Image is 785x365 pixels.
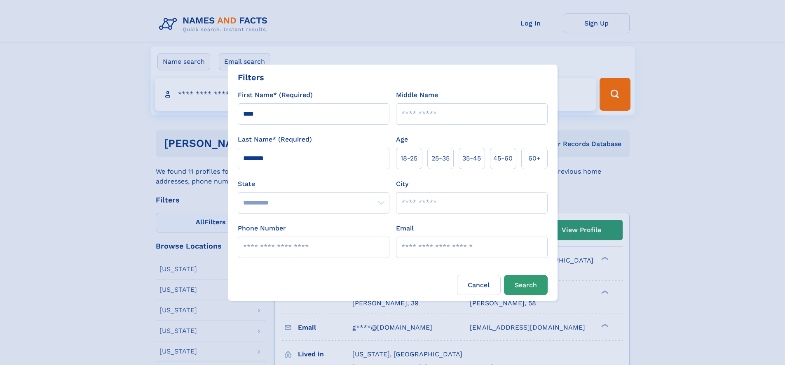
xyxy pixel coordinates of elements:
span: 60+ [528,153,541,163]
label: Age [396,135,408,144]
label: City [396,179,408,189]
button: Search [504,275,548,295]
label: Cancel [457,275,501,295]
label: First Name* (Required) [238,90,313,100]
span: 25‑35 [431,153,450,163]
span: 45‑60 [493,153,513,163]
span: 18‑25 [401,153,417,163]
label: Phone Number [238,223,286,233]
label: Email [396,223,414,233]
span: 35‑45 [462,153,481,163]
label: Last Name* (Required) [238,135,312,144]
label: Middle Name [396,90,438,100]
div: Filters [238,71,264,84]
label: State [238,179,389,189]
